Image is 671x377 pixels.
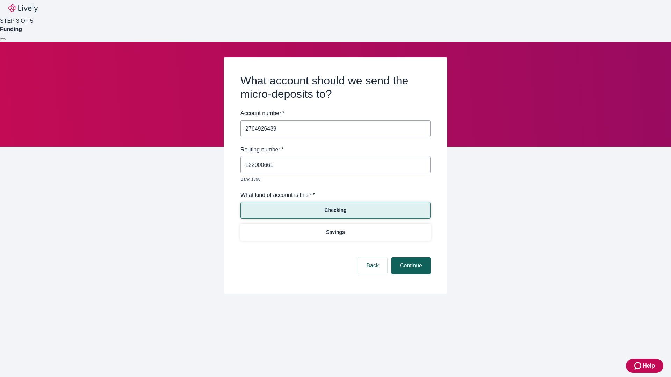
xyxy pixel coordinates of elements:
span: Help [643,362,655,370]
label: What kind of account is this? * [240,191,315,199]
label: Account number [240,109,284,118]
button: Back [358,257,387,274]
h2: What account should we send the micro-deposits to? [240,74,431,101]
label: Routing number [240,146,283,154]
p: Savings [326,229,345,236]
svg: Zendesk support icon [634,362,643,370]
button: Savings [240,224,431,241]
img: Lively [8,4,38,13]
button: Continue [391,257,431,274]
button: Zendesk support iconHelp [626,359,663,373]
p: Bank 1898 [240,176,426,183]
p: Checking [324,207,346,214]
button: Checking [240,202,431,219]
